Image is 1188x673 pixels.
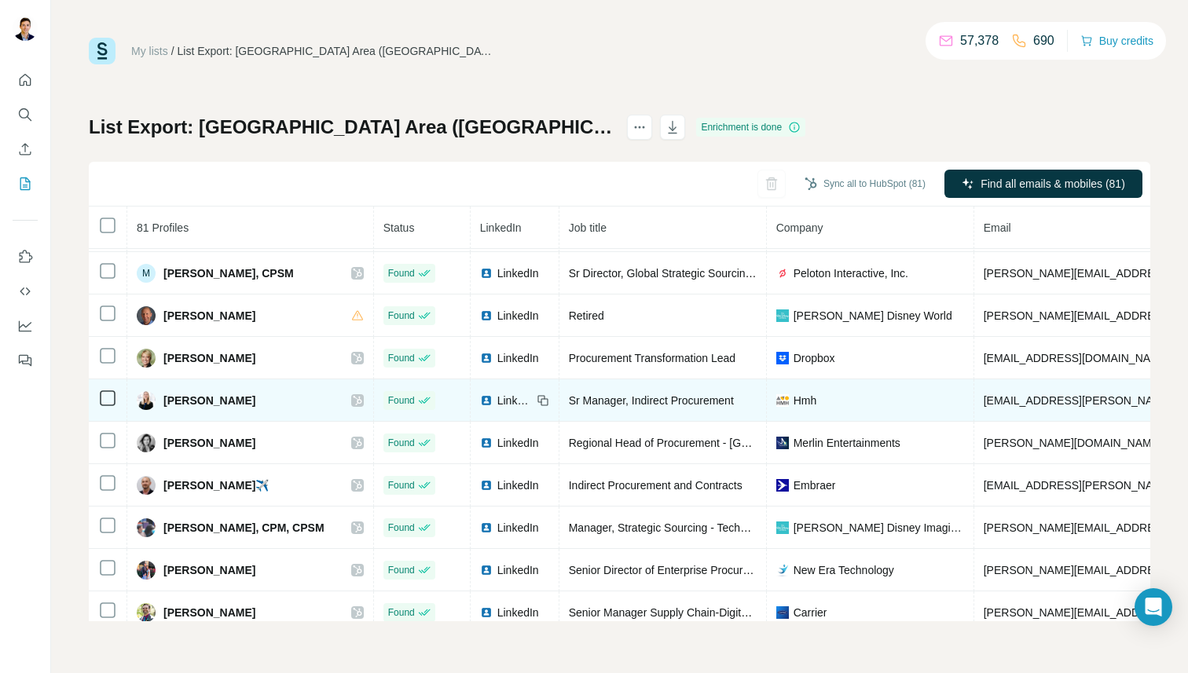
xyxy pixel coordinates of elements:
[776,479,789,492] img: company-logo
[569,309,604,322] span: Retired
[497,308,539,324] span: LinkedIn
[569,521,773,534] span: Manager, Strategic Sourcing - Technology
[163,393,255,408] span: [PERSON_NAME]
[497,350,539,366] span: LinkedIn
[480,394,493,407] img: LinkedIn logo
[480,437,493,449] img: LinkedIn logo
[137,391,156,410] img: Avatar
[480,564,493,576] img: LinkedIn logo
[960,31,999,50] p: 57,378
[776,564,789,576] img: company-logo
[794,308,952,324] span: [PERSON_NAME] Disney World
[794,605,827,620] span: Carrier
[480,352,493,364] img: LinkedIn logo
[569,479,742,492] span: Indirect Procurement and Contracts
[388,266,415,280] span: Found
[794,350,835,366] span: Dropbox
[480,221,522,234] span: LinkedIn
[480,479,493,492] img: LinkedIn logo
[163,435,255,451] span: [PERSON_NAME]
[480,521,493,534] img: LinkedIn logo
[89,38,115,64] img: Surfe Logo
[569,267,828,280] span: Sr Director, Global Strategic Sourcing & Procurement
[13,135,38,163] button: Enrich CSV
[388,563,415,577] span: Found
[794,172,937,196] button: Sync all to HubSpot (81)
[794,520,964,536] span: [PERSON_NAME] Disney Imagineering
[163,350,255,366] span: [PERSON_NAME]
[776,267,789,280] img: company-logo
[137,221,189,234] span: 81 Profiles
[480,606,493,619] img: LinkedIn logo
[13,277,38,305] button: Use Surfe API
[497,520,539,536] span: LinkedIn
[569,606,763,619] span: Senior Manager Supply Chain-Digital IT
[776,352,789,364] img: company-logo
[981,176,1125,192] span: Find all emails & mobiles (81)
[137,603,156,622] img: Avatar
[163,520,324,536] span: [PERSON_NAME], CPM, CPSM
[383,221,415,234] span: Status
[569,437,844,449] span: Regional Head of Procurement - [GEOGRAPHIC_DATA]
[1080,30,1153,52] button: Buy credits
[388,436,415,450] span: Found
[794,265,908,281] span: Peloton Interactive, Inc.
[388,521,415,535] span: Found
[776,221,823,234] span: Company
[89,115,613,140] h1: List Export: [GEOGRAPHIC_DATA] Area ([GEOGRAPHIC_DATA] '25) - [DATE] 13:41
[171,43,174,59] li: /
[388,309,415,323] span: Found
[794,562,894,578] span: New Era Technology
[388,351,415,365] span: Found
[137,433,156,452] img: Avatar
[388,393,415,408] span: Found
[776,394,789,407] img: company-logo
[163,265,294,281] span: [PERSON_NAME], CPSM
[137,518,156,537] img: Avatar
[569,564,774,576] span: Senior Director of Enterprise Procurement
[497,393,532,408] span: LinkedIn
[776,309,789,322] img: company-logo
[13,101,38,129] button: Search
[1135,588,1172,626] div: Open Intercom Messenger
[137,306,156,325] img: Avatar
[137,476,156,495] img: Avatar
[569,394,734,407] span: Sr Manager, Indirect Procurement
[497,562,539,578] span: LinkedIn
[569,352,735,364] span: Procurement Transformation Lead
[13,66,38,94] button: Quick start
[13,170,38,198] button: My lists
[388,478,415,492] span: Found
[480,267,493,280] img: LinkedIn logo
[1033,31,1054,50] p: 690
[163,477,269,493] span: [PERSON_NAME]✈️
[131,45,168,57] a: My lists
[794,477,836,493] span: Embraer
[13,312,38,340] button: Dashboard
[497,265,539,281] span: LinkedIn
[163,308,255,324] span: [PERSON_NAME]
[776,521,789,534] img: company-logo
[137,264,156,283] div: M
[794,435,900,451] span: Merlin Entertainments
[163,605,255,620] span: [PERSON_NAME]
[944,170,1142,198] button: Find all emails & mobiles (81)
[137,561,156,580] img: Avatar
[13,346,38,375] button: Feedback
[794,393,817,408] span: Hmh
[13,243,38,271] button: Use Surfe on LinkedIn
[178,43,492,59] div: List Export: [GEOGRAPHIC_DATA] Area ([GEOGRAPHIC_DATA] '25) - [DATE] 13:41
[497,605,539,620] span: LinkedIn
[984,352,1170,364] span: [EMAIL_ADDRESS][DOMAIN_NAME]
[696,118,805,137] div: Enrichment is done
[497,435,539,451] span: LinkedIn
[569,221,607,234] span: Job title
[137,349,156,368] img: Avatar
[163,562,255,578] span: [PERSON_NAME]
[776,606,789,619] img: company-logo
[480,309,493,322] img: LinkedIn logo
[388,605,415,620] span: Found
[776,437,789,449] img: company-logo
[13,16,38,41] img: Avatar
[497,477,539,493] span: LinkedIn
